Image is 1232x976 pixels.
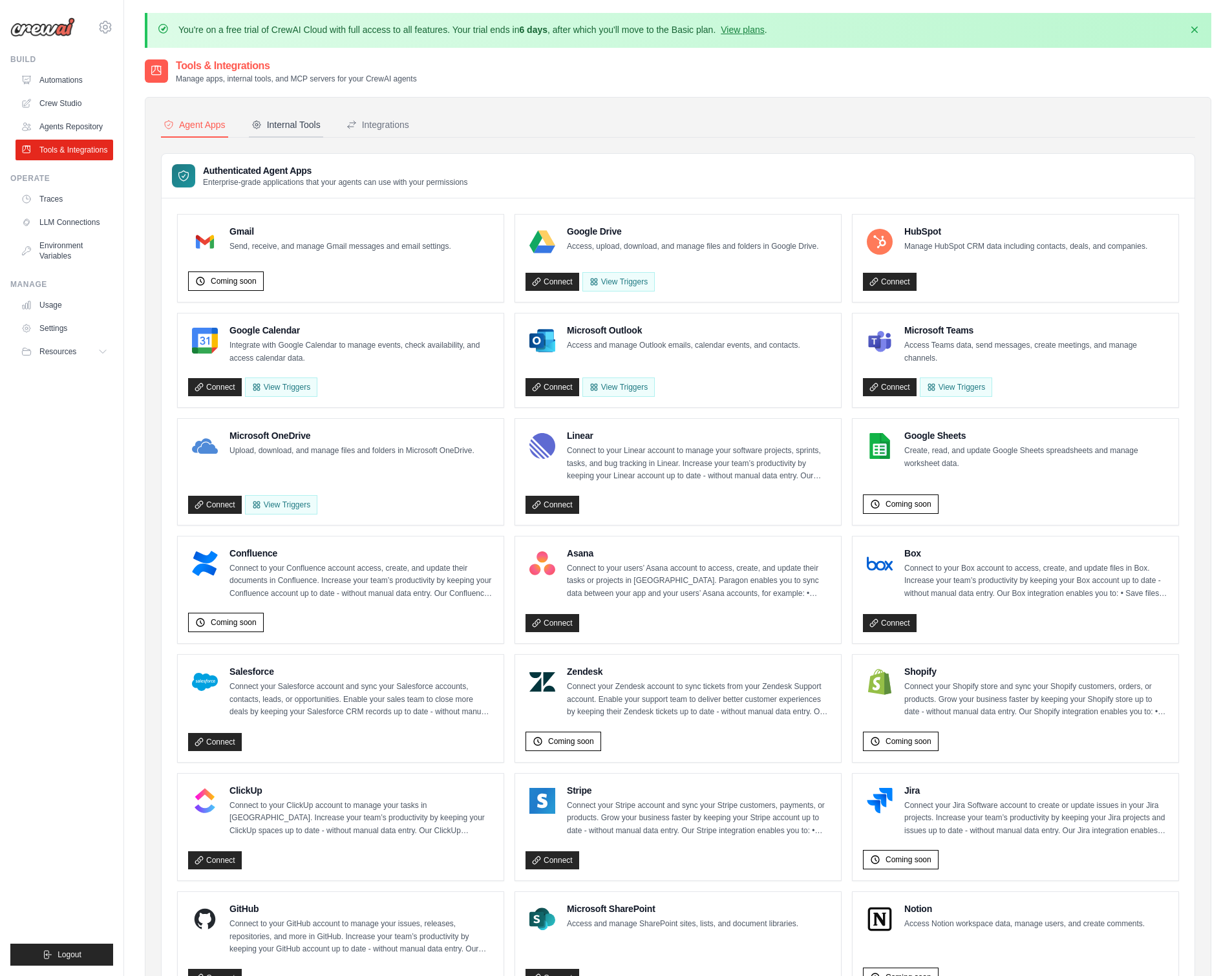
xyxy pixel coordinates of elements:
img: Linear Logo [529,433,555,459]
span: Coming soon [211,617,257,628]
img: Jira Logo [867,788,893,814]
h4: Shopify [904,665,1168,678]
p: Create, read, and update Google Sheets spreadsheets and manage worksheet data. [904,445,1168,470]
div: Build [10,54,113,65]
div: Internal Tools [251,118,321,131]
p: Access Teams data, send messages, create meetings, and manage channels. [904,339,1168,365]
span: Coming soon [886,499,931,509]
h4: ClickUp [229,784,493,797]
a: Environment Variables [16,235,113,266]
p: Connect to your ClickUp account to manage your tasks in [GEOGRAPHIC_DATA]. Increase your team’s p... [229,800,493,838]
h4: Microsoft SharePoint [567,902,798,915]
img: Google Drive Logo [529,229,555,255]
button: Internal Tools [249,113,323,138]
p: Access and manage SharePoint sites, lists, and document libraries. [567,918,798,931]
h4: Confluence [229,547,493,560]
a: Connect [526,378,579,396]
p: Send, receive, and manage Gmail messages and email settings. [229,240,451,253]
p: Integrate with Google Calendar to manage events, check availability, and access calendar data. [229,339,493,365]
span: Coming soon [548,736,594,747]
div: Manage [10,279,113,290]
button: View Triggers [245,377,317,397]
a: Connect [526,273,579,291]
h4: Microsoft Outlook [567,324,800,337]
img: GitHub Logo [192,906,218,932]
h4: GitHub [229,902,493,915]
img: Microsoft Teams Logo [867,328,893,354]
h4: Linear [567,429,831,442]
a: Connect [526,614,579,632]
span: Coming soon [211,276,257,286]
p: Connect to your GitHub account to manage your issues, releases, repositories, and more in GitHub.... [229,918,493,956]
p: Connect your Salesforce account and sync your Salesforce accounts, contacts, leads, or opportunit... [229,681,493,719]
p: Connect your Stripe account and sync your Stripe customers, payments, or products. Grow your busi... [567,800,831,838]
button: Resources [16,341,113,362]
h2: Tools & Integrations [176,58,417,74]
a: View plans [721,25,764,35]
: View Triggers [582,272,655,292]
h4: Google Calendar [229,324,493,337]
a: Connect [863,378,917,396]
p: Access and manage Outlook emails, calendar events, and contacts. [567,339,800,352]
a: Connect [188,496,242,514]
a: Crew Studio [16,93,113,114]
p: Connect your Zendesk account to sync tickets from your Zendesk Support account. Enable your suppo... [567,681,831,719]
a: Connect [188,851,242,869]
div: Integrations [346,118,409,131]
p: Connect to your Linear account to manage your software projects, sprints, tasks, and bug tracking... [567,445,831,483]
h4: Salesforce [229,665,493,678]
p: Connect to your users’ Asana account to access, create, and update their tasks or projects in [GE... [567,562,831,600]
img: Shopify Logo [867,669,893,695]
span: Coming soon [886,854,931,865]
h3: Authenticated Agent Apps [203,164,468,177]
img: Google Calendar Logo [192,328,218,354]
a: Usage [16,295,113,315]
a: Connect [526,851,579,869]
img: Google Sheets Logo [867,433,893,459]
img: Salesforce Logo [192,669,218,695]
h4: Box [904,547,1168,560]
h4: Asana [567,547,831,560]
h4: Gmail [229,225,451,238]
p: Access, upload, download, and manage files and folders in Google Drive. [567,240,819,253]
h4: Notion [904,902,1145,915]
a: Automations [16,70,113,90]
div: Operate [10,173,113,184]
p: Connect your Jira Software account to create or update issues in your Jira projects. Increase you... [904,800,1168,838]
img: Box Logo [867,551,893,577]
h4: Zendesk [567,665,831,678]
p: Access Notion workspace data, manage users, and create comments. [904,918,1145,931]
: View Triggers [920,377,992,397]
button: Integrations [344,113,412,138]
: View Triggers [245,495,317,515]
a: Settings [16,318,113,339]
a: Connect [188,733,242,751]
img: HubSpot Logo [867,229,893,255]
div: Agent Apps [164,118,226,131]
p: Enterprise-grade applications that your agents can use with your permissions [203,177,468,187]
p: Connect to your Box account to access, create, and update files in Box. Increase your team’s prod... [904,562,1168,600]
img: Microsoft Outlook Logo [529,328,555,354]
img: Gmail Logo [192,229,218,255]
img: Confluence Logo [192,551,218,577]
h4: Microsoft Teams [904,324,1168,337]
img: ClickUp Logo [192,788,218,814]
p: Upload, download, and manage files and folders in Microsoft OneDrive. [229,445,474,458]
h4: Microsoft OneDrive [229,429,474,442]
a: Agents Repository [16,116,113,137]
h4: HubSpot [904,225,1147,238]
p: Connect to your Confluence account access, create, and update their documents in Confluence. Incr... [229,562,493,600]
img: Zendesk Logo [529,669,555,695]
h4: Jira [904,784,1168,797]
a: LLM Connections [16,212,113,233]
img: Logo [10,17,75,37]
a: Connect [188,378,242,396]
span: Coming soon [886,736,931,747]
img: Notion Logo [867,906,893,932]
a: Connect [863,273,917,291]
h4: Google Drive [567,225,819,238]
img: Asana Logo [529,551,555,577]
p: You're on a free trial of CrewAI Cloud with full access to all features. Your trial ends in , aft... [178,23,767,36]
a: Connect [863,614,917,632]
span: Resources [39,346,76,357]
